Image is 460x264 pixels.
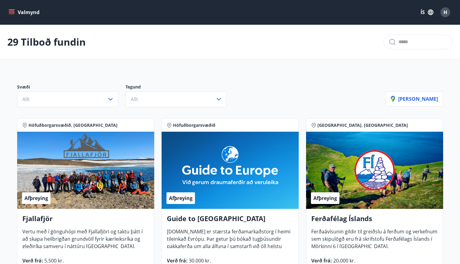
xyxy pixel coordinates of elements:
[317,122,408,128] span: [GEOGRAPHIC_DATA], [GEOGRAPHIC_DATA]
[332,257,355,264] span: 20.000 kr.
[131,96,138,103] span: Allt
[386,91,443,107] button: [PERSON_NAME]
[43,257,64,264] span: 5.500 kr.
[391,96,438,102] p: [PERSON_NAME]
[443,9,447,16] span: H
[24,195,48,202] span: Afþreying
[7,7,42,18] button: menu
[188,257,211,264] span: 30.000 kr.
[311,214,438,228] h4: Ferðafélag Íslands
[22,96,30,103] span: Allt
[7,35,86,49] p: 29 Tilboð fundin
[22,214,149,228] h4: Fjallafjör
[22,228,143,255] span: Vertu með í gönguhópi með Fjallafjöri og taktu þátt í að skapa heilbrigðan grundvöll fyrir kærlei...
[167,214,294,228] h4: Guide to [GEOGRAPHIC_DATA]
[28,122,118,128] span: Höfuðborgarsvæðið, [GEOGRAPHIC_DATA]
[17,84,125,91] p: Svæði
[17,91,118,107] button: Allt
[313,195,337,202] span: Afþreying
[438,5,453,20] button: H
[169,195,193,202] span: Afþreying
[173,122,215,128] span: Höfuðborgarsvæðið
[417,7,437,18] button: ÍS
[311,228,437,255] span: Ferðaávísunin gildir til greiðslu á ferðum og verkefnum sem skipulögð eru frá skrifstofu Ferðafél...
[125,91,226,107] button: Allt
[125,84,234,91] p: Tegund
